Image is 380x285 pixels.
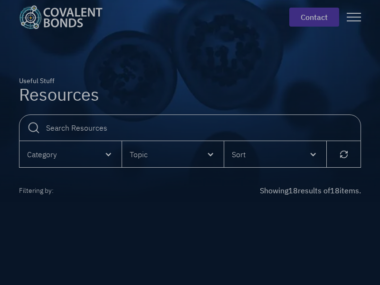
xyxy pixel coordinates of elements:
[19,76,99,86] div: Useful Stuff
[260,185,361,196] div: Showing results of items.
[19,5,110,29] a: home
[130,149,148,160] div: Topic
[232,149,246,160] div: Sort
[122,141,224,167] div: Topic
[27,149,57,160] div: Category
[288,186,298,195] span: 18
[330,186,340,195] span: 18
[19,141,122,167] div: Category
[224,141,326,167] div: Sort
[19,183,54,198] div: Filtering by:
[19,114,361,141] input: Search Resources
[289,8,339,27] a: contact
[19,86,99,103] h1: Resources
[19,5,103,29] img: Covalent Bonds White / Teal Logo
